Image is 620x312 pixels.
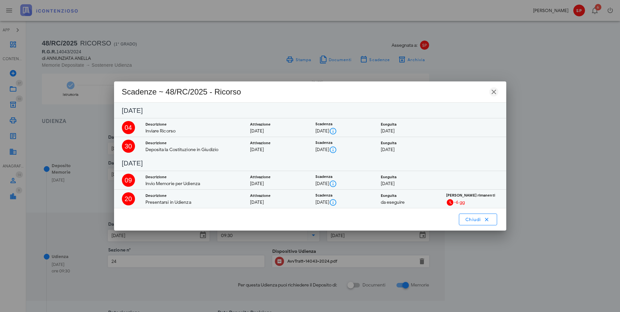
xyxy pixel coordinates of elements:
[465,217,491,222] span: Chiudi
[381,193,397,198] small: Eseguita
[122,174,135,187] div: 9 ottobre 2025
[122,107,143,114] span: [DATE]
[145,193,167,198] small: Descrizione
[459,214,497,225] button: Chiudi
[122,140,135,153] div: 30 settembre 2024
[329,146,337,154] button: Clicca qui per maggiori info
[315,180,370,188] div: [DATE]
[145,180,240,187] div: Invio Memorie per Udienza
[145,146,240,153] div: Deposita la Costituzione in Giudizio
[250,193,271,198] small: Attivazione
[381,175,397,179] small: Eseguita
[145,175,167,179] small: Descrizione
[315,193,333,198] small: Scadenza
[250,199,305,206] div: [DATE]
[315,122,333,126] small: Scadenza
[145,122,167,127] small: Descrizione
[446,193,495,198] small: [PERSON_NAME] rimanenti
[381,128,436,134] div: [DATE]
[145,141,167,145] small: Descrizione
[329,180,337,188] button: Clicca qui per maggiori info
[381,141,397,145] small: Eseguita
[329,199,337,206] button: Clicca qui per maggiori info
[250,141,271,145] small: Attivazione
[145,199,240,206] div: Presentarsi in Udienza
[315,199,370,206] div: [DATE]
[250,122,271,127] small: Attivazione
[122,192,135,205] div: 20 ottobre 2025
[122,160,143,167] span: [DATE]
[122,87,241,97] div: Scadenze ~ 48/RC/2025 - Ricorso
[315,127,370,135] div: [DATE]
[315,140,333,145] small: Scadenza
[315,174,333,179] small: Scadenza
[329,127,337,135] button: Clicca qui per maggiori info
[315,146,370,154] div: [DATE]
[250,175,271,179] small: Attivazione
[381,199,436,206] div: da eseguire
[250,128,305,134] div: [DATE]
[145,128,240,134] div: Inviare Ricorso
[454,199,465,205] span: -6 gg
[250,180,305,187] div: [DATE]
[381,146,436,153] div: [DATE]
[381,122,397,127] small: Eseguita
[122,121,135,134] div: 4 settembre 2024
[250,146,305,153] div: [DATE]
[381,180,436,187] div: [DATE]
